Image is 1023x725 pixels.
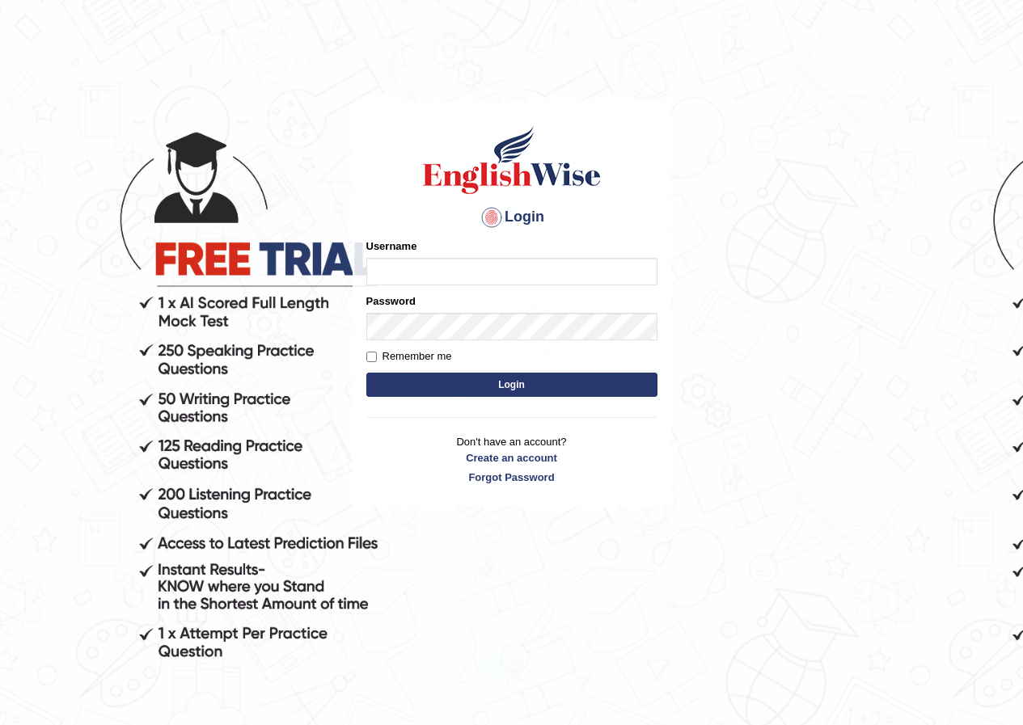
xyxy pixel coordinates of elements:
[366,293,416,309] label: Password
[366,348,452,365] label: Remember me
[366,470,657,485] a: Forgot Password
[420,124,604,196] img: Logo of English Wise sign in for intelligent practice with AI
[366,434,657,484] p: Don't have an account?
[366,373,657,397] button: Login
[366,238,417,254] label: Username
[366,450,657,466] a: Create an account
[366,204,657,230] h4: Login
[366,352,377,362] input: Remember me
